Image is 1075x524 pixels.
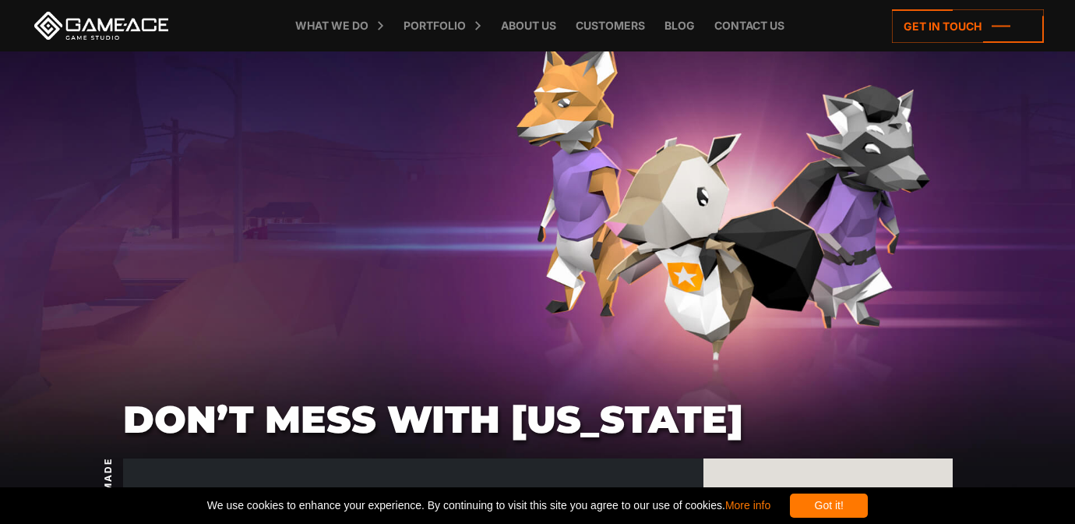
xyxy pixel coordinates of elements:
h1: Don’t Mess with [US_STATE] [123,398,953,440]
span: We use cookies to enhance your experience. By continuing to visit this site you agree to our use ... [207,494,770,518]
a: Get in touch [892,9,1044,43]
a: More info [725,499,770,512]
div: Got it! [790,494,868,518]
